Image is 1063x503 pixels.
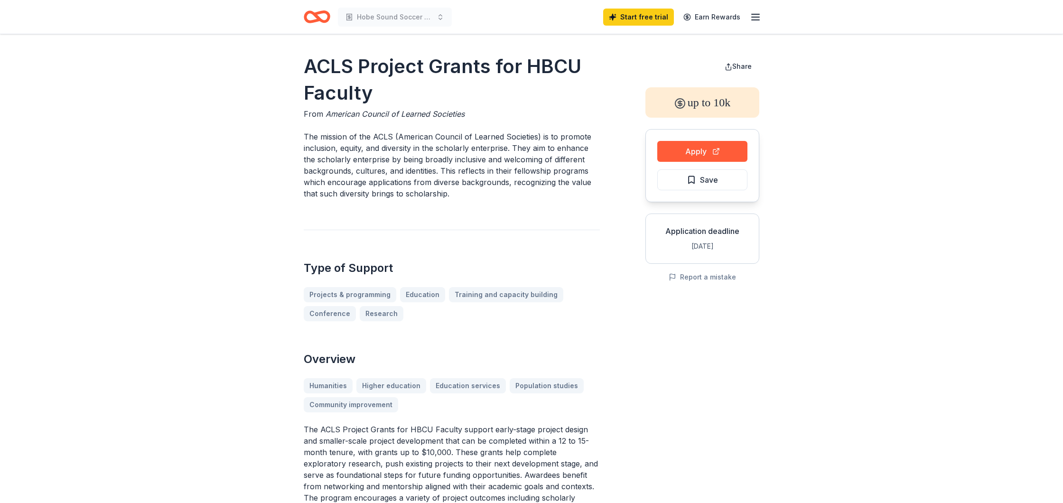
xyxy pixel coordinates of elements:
div: From [304,108,600,120]
a: Start free trial [603,9,674,26]
p: The mission of the ACLS (American Council of Learned Societies) is to promote inclusion, equity, ... [304,131,600,199]
button: Apply [657,141,747,162]
a: Education [400,287,445,302]
button: Hobe Sound Soccer Club [338,8,452,27]
a: Home [304,6,330,28]
h2: Type of Support [304,261,600,276]
button: Share [717,57,759,76]
a: Training and capacity building [449,287,563,302]
div: up to 10k [645,87,759,118]
button: Save [657,169,747,190]
a: Conference [304,306,356,321]
h2: Overview [304,352,600,367]
span: Share [732,62,752,70]
a: Earn Rewards [678,9,746,26]
span: Hobe Sound Soccer Club [357,11,433,23]
div: [DATE] [653,241,751,252]
a: Research [360,306,403,321]
span: Save [700,174,718,186]
div: Application deadline [653,225,751,237]
a: Projects & programming [304,287,396,302]
h1: ACLS Project Grants for HBCU Faculty [304,53,600,106]
button: Report a mistake [669,271,736,283]
span: American Council of Learned Societies [326,109,465,119]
